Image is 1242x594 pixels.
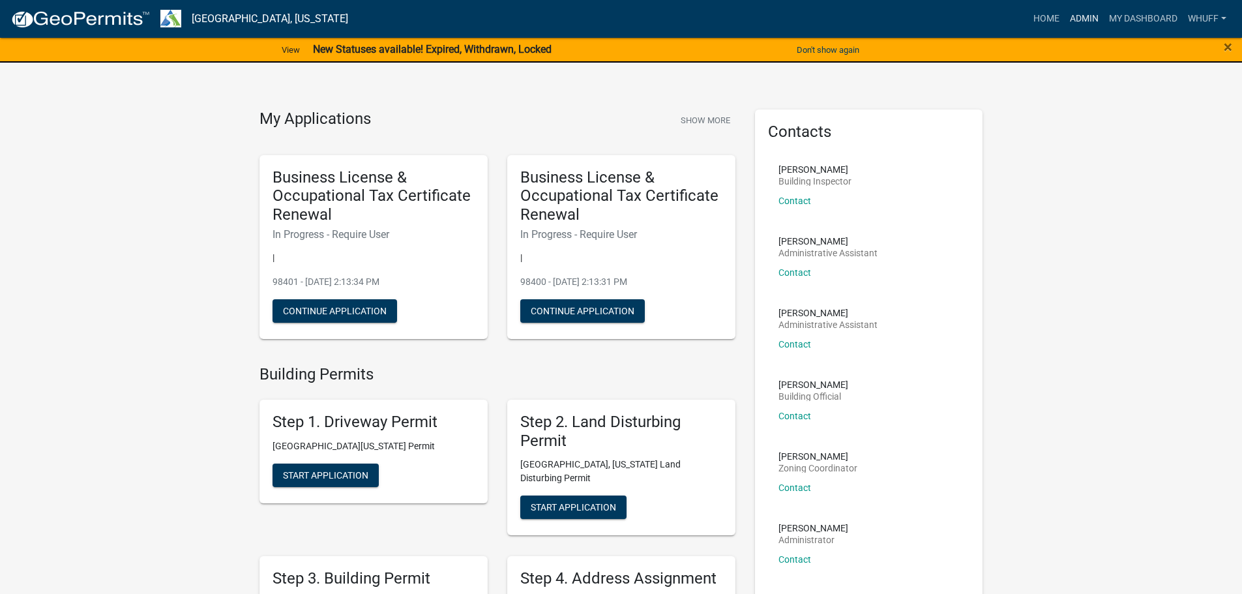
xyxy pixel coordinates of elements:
span: Start Application [531,502,616,512]
a: Contact [778,267,811,278]
button: Don't show again [791,39,865,61]
p: 98400 - [DATE] 2:13:31 PM [520,275,722,289]
a: Contact [778,483,811,493]
p: Building Official [778,392,848,401]
strong: New Statuses available! Expired, Withdrawn, Locked [313,43,552,55]
h5: Business License & Occupational Tax Certificate Renewal [273,168,475,224]
p: | [520,251,722,265]
h5: Step 3. Building Permit [273,569,475,588]
p: [PERSON_NAME] [778,308,878,318]
span: Start Application [283,469,368,480]
a: Contact [778,554,811,565]
p: [GEOGRAPHIC_DATA], [US_STATE] Land Disturbing Permit [520,458,722,485]
button: Show More [675,110,735,131]
h4: Building Permits [259,365,735,384]
button: Continue Application [520,299,645,323]
p: Zoning Coordinator [778,464,857,473]
img: Troup County, Georgia [160,10,181,27]
span: × [1224,38,1232,56]
h4: My Applications [259,110,371,129]
h5: Business License & Occupational Tax Certificate Renewal [520,168,722,224]
a: My Dashboard [1104,7,1183,31]
a: Contact [778,411,811,421]
button: Continue Application [273,299,397,323]
p: [PERSON_NAME] [778,524,848,533]
p: [PERSON_NAME] [778,380,848,389]
a: Admin [1065,7,1104,31]
a: Home [1028,7,1065,31]
p: Administrative Assistant [778,320,878,329]
p: Administrative Assistant [778,248,878,258]
p: [PERSON_NAME] [778,452,857,461]
h5: Step 2. Land Disturbing Permit [520,413,722,451]
p: Administrator [778,535,848,544]
a: View [276,39,305,61]
a: whuff [1183,7,1232,31]
h6: In Progress - Require User [273,228,475,241]
button: Start Application [520,496,627,519]
h6: In Progress - Require User [520,228,722,241]
h5: Step 4. Address Assignment [520,569,722,588]
h5: Step 1. Driveway Permit [273,413,475,432]
a: [GEOGRAPHIC_DATA], [US_STATE] [192,8,348,30]
button: Close [1224,39,1232,55]
a: Contact [778,339,811,349]
p: [PERSON_NAME] [778,165,851,174]
a: Contact [778,196,811,206]
button: Start Application [273,464,379,487]
p: [GEOGRAPHIC_DATA][US_STATE] Permit [273,439,475,453]
p: | [273,251,475,265]
p: 98401 - [DATE] 2:13:34 PM [273,275,475,289]
p: Building Inspector [778,177,851,186]
p: [PERSON_NAME] [778,237,878,246]
h5: Contacts [768,123,970,141]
